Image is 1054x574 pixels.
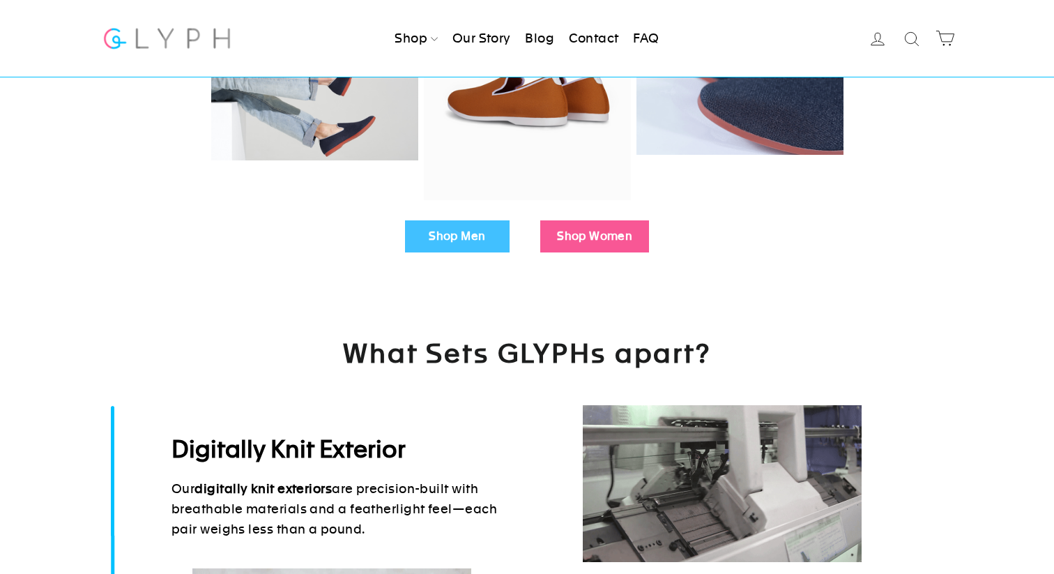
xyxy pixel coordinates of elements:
[583,405,862,562] img: DigialKnittingHorizontal-ezgif.com-video-to-gif-converter_1.gif
[447,23,517,54] a: Our Story
[178,336,876,405] h2: What Sets GLYPHs apart?
[194,481,332,496] strong: digitally knit exteriors
[563,23,625,54] a: Contact
[540,220,649,252] a: Shop Women
[405,220,510,252] a: Shop Men
[389,23,443,54] a: Shop
[171,479,506,539] p: Our are precision-built with breathable materials and a featherlight feel—each pair weighs less t...
[627,23,664,54] a: FAQ
[1035,227,1054,347] iframe: Glyph - Referral program
[389,23,664,54] ul: Primary
[171,435,506,465] h2: Digitally Knit Exterior
[519,23,560,54] a: Blog
[102,20,232,56] img: Glyph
